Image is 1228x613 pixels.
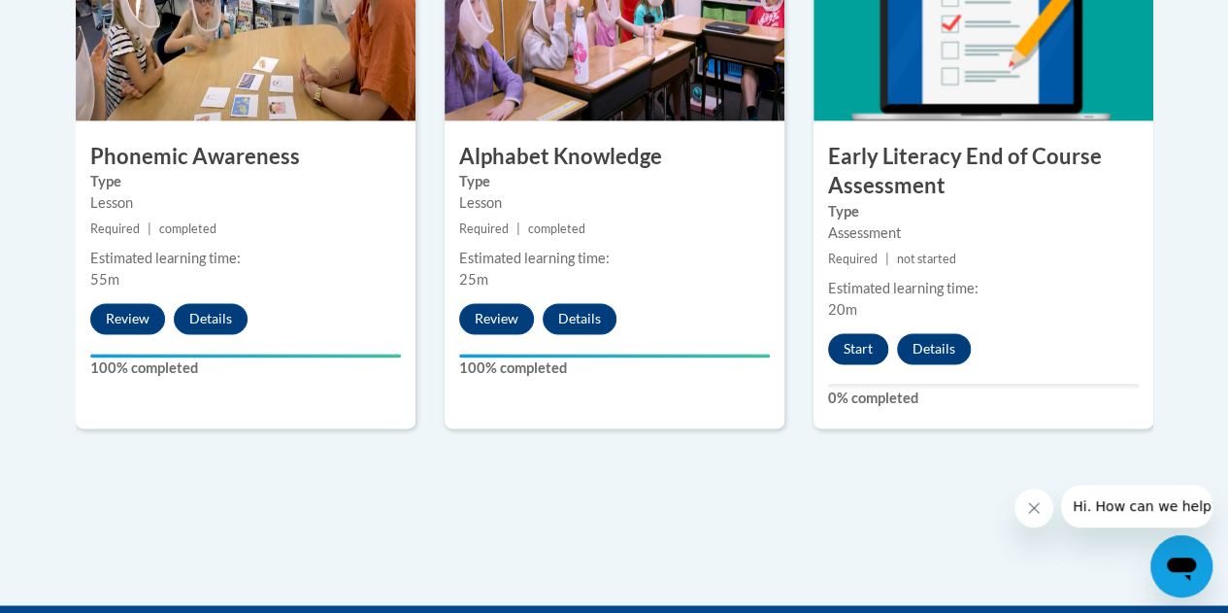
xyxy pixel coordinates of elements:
button: Review [459,303,534,334]
label: 100% completed [90,358,401,379]
iframe: Button to launch messaging window [1150,535,1212,597]
div: Estimated learning time: [90,248,401,269]
button: Start [828,333,888,364]
h3: Phonemic Awareness [76,142,415,172]
label: 100% completed [459,358,770,379]
iframe: Message from company [1061,485,1212,528]
h3: Alphabet Knowledge [445,142,784,172]
button: Details [897,333,971,364]
span: Hi. How can we help? [12,14,157,29]
div: Lesson [90,192,401,214]
div: Assessment [828,222,1139,244]
label: Type [459,171,770,192]
span: completed [159,221,216,236]
span: | [885,252,889,266]
span: 25m [459,271,488,288]
span: Required [90,221,140,236]
label: Type [828,201,1139,222]
span: completed [528,221,585,236]
button: Details [543,303,616,334]
div: Your progress [459,354,770,358]
span: 55m [90,271,119,288]
span: Required [459,221,509,236]
div: Lesson [459,192,770,214]
span: | [148,221,151,236]
span: Required [828,252,878,266]
div: Estimated learning time: [459,248,770,269]
span: not started [897,252,956,266]
span: 20m [828,301,857,318]
h3: Early Literacy End of Course Assessment [813,142,1153,202]
button: Details [174,303,248,334]
span: | [516,221,520,236]
button: Review [90,303,165,334]
label: 0% completed [828,388,1139,409]
div: Estimated learning time: [828,278,1139,299]
div: Your progress [90,354,401,358]
label: Type [90,171,401,192]
iframe: Close message [1014,489,1053,528]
